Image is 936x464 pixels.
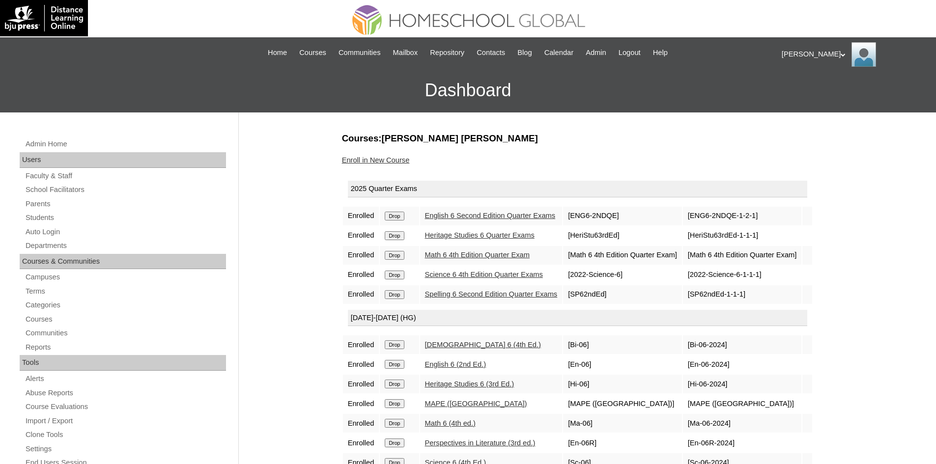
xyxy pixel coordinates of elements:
[393,47,418,58] span: Mailbox
[25,443,226,455] a: Settings
[343,266,379,284] td: Enrolled
[25,170,226,182] a: Faculty & Staff
[385,399,404,408] input: Drop
[343,285,379,304] td: Enrolled
[385,340,404,349] input: Drop
[25,373,226,385] a: Alerts
[425,341,541,349] a: [DEMOGRAPHIC_DATA] 6 (4th Ed.)
[539,47,578,58] a: Calendar
[348,310,808,327] div: [DATE]-[DATE] (HG)
[20,355,226,371] div: Tools
[563,246,682,265] td: [Math 6 4th Edition Quarter Exam]
[425,290,558,298] a: Spelling 6 Second Edition Quarter Exams
[385,271,404,279] input: Drop
[388,47,423,58] a: Mailbox
[263,47,292,58] a: Home
[683,335,802,354] td: [Bi-06-2024]
[385,360,404,369] input: Drop
[512,47,537,58] a: Blog
[25,226,226,238] a: Auto Login
[683,266,802,284] td: [2022-Science-6-1-1-1]
[477,47,505,58] span: Contacts
[343,414,379,433] td: Enrolled
[425,360,486,368] a: English 6 (2nd Ed.)
[20,254,226,270] div: Courses & Communities
[683,246,802,265] td: [Math 6 4th Edition Quarter Exam]
[385,419,404,428] input: Drop
[563,285,682,304] td: [SP62ndEd]
[25,415,226,427] a: Import / Export
[385,231,404,240] input: Drop
[614,47,646,58] a: Logout
[425,439,536,447] a: Perspectives in Literature (3rd ed.)
[563,335,682,354] td: [Bi-06]
[430,47,464,58] span: Repository
[472,47,510,58] a: Contacts
[683,375,802,393] td: [Hi-06-2024]
[425,400,527,408] a: MAPE ([GEOGRAPHIC_DATA])
[425,419,476,427] a: Math 6 (4th ed.)
[581,47,611,58] a: Admin
[425,212,556,219] a: English 6 Second Edition Quarter Exams
[343,207,379,225] td: Enrolled
[517,47,532,58] span: Blog
[586,47,606,58] span: Admin
[563,226,682,245] td: [HeriStu63rdEd]
[343,355,379,374] td: Enrolled
[25,341,226,354] a: Reports
[5,5,83,31] img: logo-white.png
[683,285,802,304] td: [SP62ndEd-1-1-1]
[343,226,379,245] td: Enrolled
[385,251,404,260] input: Drop
[334,47,386,58] a: Communities
[348,181,808,197] div: 2025 Quarter Exams
[782,42,926,67] div: [PERSON_NAME]
[385,380,404,388] input: Drop
[648,47,673,58] a: Help
[268,47,287,58] span: Home
[25,285,226,298] a: Terms
[619,47,641,58] span: Logout
[343,394,379,413] td: Enrolled
[563,394,682,413] td: [MAPE ([GEOGRAPHIC_DATA])]
[544,47,573,58] span: Calendar
[339,47,381,58] span: Communities
[653,47,668,58] span: Help
[563,414,682,433] td: [Ma-06]
[25,313,226,326] a: Courses
[385,290,404,299] input: Drop
[343,375,379,393] td: Enrolled
[25,198,226,210] a: Parents
[851,42,876,67] img: Ariane Ebuen
[425,380,514,388] a: Heritage Studies 6 (3rd Ed.)
[563,375,682,393] td: [Hi-06]
[20,152,226,168] div: Users
[425,231,535,239] a: Heritage Studies 6 Quarter Exams
[25,401,226,413] a: Course Evaluations
[563,434,682,452] td: [En-06R]
[683,434,802,452] td: [En-06R-2024]
[425,271,543,278] a: Science 6 4th Edition Quarter Exams
[563,355,682,374] td: [En-06]
[343,434,379,452] td: Enrolled
[342,132,828,145] h3: Courses:[PERSON_NAME] [PERSON_NAME]
[425,251,530,259] a: Math 6 4th Edition Quarter Exam
[25,429,226,441] a: Clone Tools
[343,335,379,354] td: Enrolled
[385,438,404,447] input: Drop
[294,47,331,58] a: Courses
[385,212,404,220] input: Drop
[683,226,802,245] td: [HeriStu63rdEd-1-1-1]
[342,156,410,164] a: Enroll in New Course
[563,266,682,284] td: [2022-Science-6]
[25,184,226,196] a: School Facilitators
[5,68,931,112] h3: Dashboard
[425,47,469,58] a: Repository
[25,299,226,311] a: Categories
[683,394,802,413] td: [MAPE ([GEOGRAPHIC_DATA])]
[343,246,379,265] td: Enrolled
[299,47,326,58] span: Courses
[683,355,802,374] td: [En-06-2024]
[25,138,226,150] a: Admin Home
[25,327,226,339] a: Communities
